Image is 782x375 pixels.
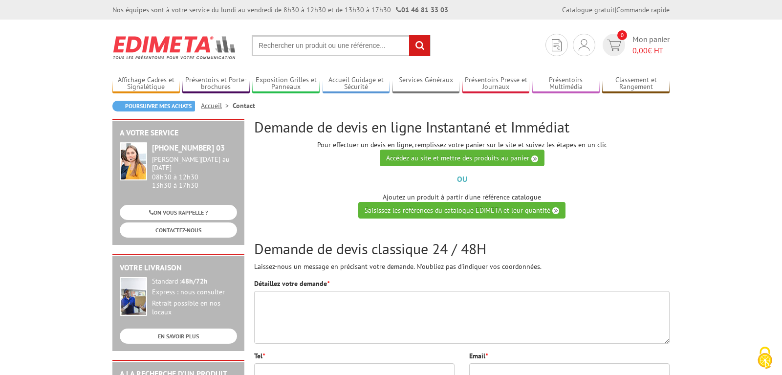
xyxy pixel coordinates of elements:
p: Pour effectuer un devis en ligne, remplissez votre panier sur le site et suivez les étapes en un ... [254,140,670,166]
a: Présentoirs et Porte-brochures [182,76,250,92]
span: 0,00 [632,45,648,55]
img: angle-right.png [552,207,559,214]
strong: 01 46 81 33 03 [396,5,448,14]
h2: Votre livraison [120,264,237,272]
label: Email [469,351,488,361]
img: Cookies (fenêtre modale) [753,346,777,370]
img: angle-right.png [531,155,538,162]
h2: A votre service [120,129,237,137]
img: devis rapide [579,39,589,51]
a: Services Généraux [392,76,460,92]
h2: Demande de devis en ligne Instantané et Immédiat [254,119,670,135]
a: Saisissez les références du catalogue EDIMETA et leur quantité [358,202,565,219]
a: Commande rapide [616,5,670,14]
a: EN SAVOIR PLUS [120,329,237,344]
span: € HT [632,45,670,56]
p: OU [254,174,670,185]
button: Cookies (fenêtre modale) [748,342,782,375]
label: Détaillez votre demande [254,279,329,288]
img: devis rapide [607,40,621,51]
a: CONTACTEZ-NOUS [120,222,237,238]
a: Accédez au site et mettre des produits au panier [380,150,544,166]
a: Affichage Cadres et Signalétique [112,76,180,92]
a: Accueil Guidage et Sécurité [323,76,390,92]
input: Rechercher un produit ou une référence... [252,35,431,56]
a: Classement et Rangement [602,76,670,92]
h2: Demande de devis classique 24 / 48H [254,241,670,257]
div: Retrait possible en nos locaux [152,299,237,317]
a: devis rapide 0 Mon panier 0,00€ HT [600,34,670,56]
div: Express : nous consulter [152,288,237,297]
a: Exposition Grilles et Panneaux [252,76,320,92]
a: Accueil [201,101,233,110]
div: Laissez-nous un message en précisant votre demande. N'oubliez pas d'indiquer vos coordonnées. [254,241,670,271]
label: Tel [254,351,265,361]
img: devis rapide [552,39,562,51]
a: Présentoirs Presse et Journaux [462,76,530,92]
div: 08h30 à 12h30 13h30 à 17h30 [152,155,237,189]
span: 0 [617,30,627,40]
li: Contact [233,101,255,110]
a: Présentoirs Multimédia [532,76,600,92]
strong: 48h/72h [181,277,208,286]
strong: [PHONE_NUMBER] 03 [152,143,225,153]
span: Mon panier [632,34,670,56]
p: Ajoutez un produit à partir d'une référence catalogue [254,192,670,219]
div: Nos équipes sont à votre service du lundi au vendredi de 8h30 à 12h30 et de 13h30 à 17h30 [112,5,448,15]
input: rechercher [409,35,430,56]
div: Standard : [152,277,237,286]
img: Edimeta [112,29,237,66]
a: Catalogue gratuit [562,5,615,14]
div: [PERSON_NAME][DATE] au [DATE] [152,155,237,172]
a: ON VOUS RAPPELLE ? [120,205,237,220]
div: | [562,5,670,15]
a: Poursuivre mes achats [112,101,195,111]
img: widget-livraison.jpg [120,277,147,316]
img: widget-service.jpg [120,142,147,180]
